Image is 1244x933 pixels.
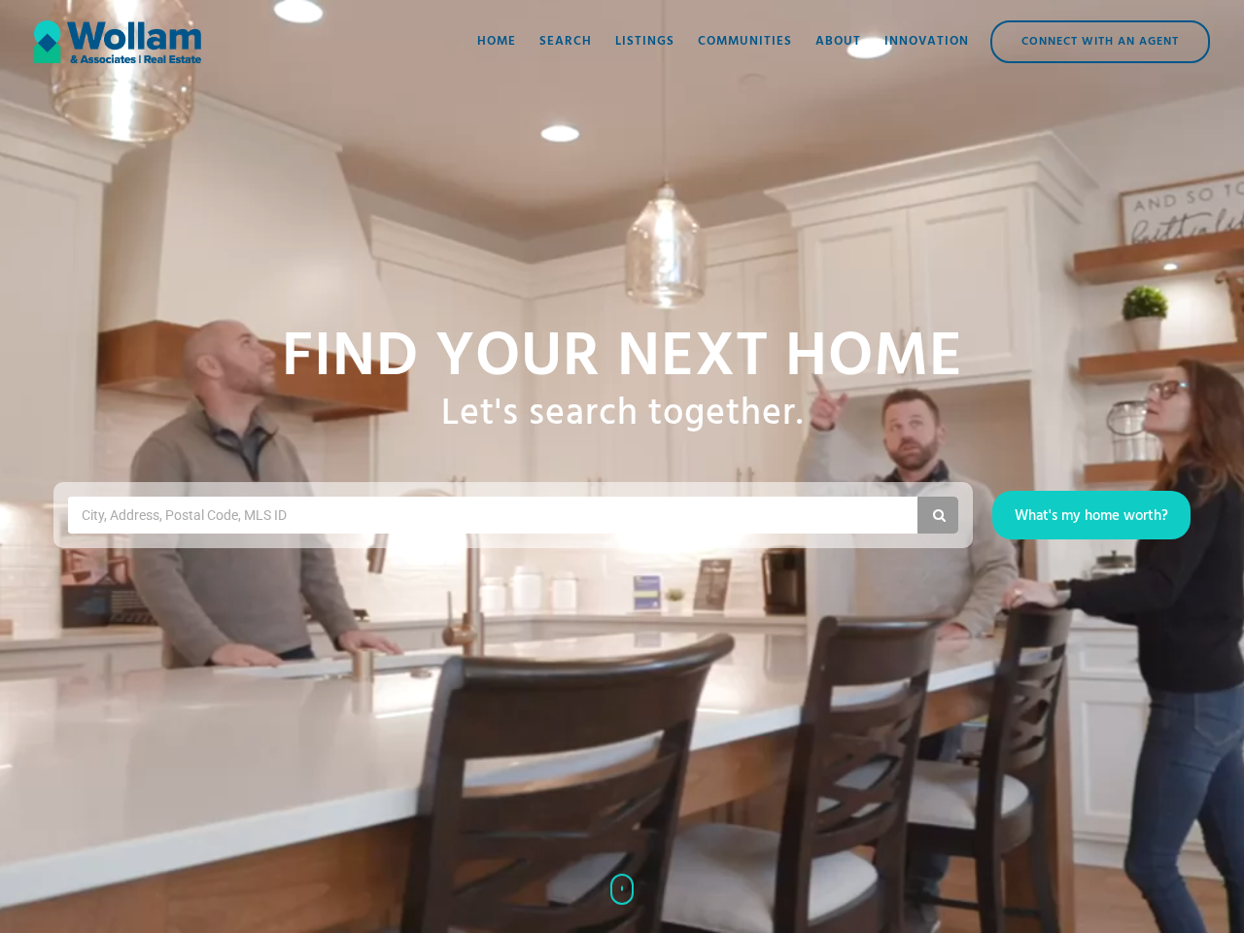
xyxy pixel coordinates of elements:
div: Connect with an Agent [992,22,1208,61]
input: City, Address, Postal Code, MLS ID [80,501,306,530]
a: Innovation [873,13,981,71]
div: Home [477,32,516,52]
a: Connect with an Agent [990,20,1210,63]
a: Communities [686,13,804,71]
div: Communities [698,32,792,52]
a: About [804,13,873,71]
a: Home [466,13,528,71]
a: Listings [604,13,686,71]
div: Innovation [884,32,969,52]
h1: Let's search together. [441,393,804,437]
button: Search [917,497,958,534]
div: Listings [615,32,674,52]
h1: Find your NExt home [282,325,963,393]
a: What's my home worth? [992,491,1191,539]
a: Search [528,13,604,71]
div: About [815,32,861,52]
a: home [34,13,201,71]
div: Search [539,32,592,52]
